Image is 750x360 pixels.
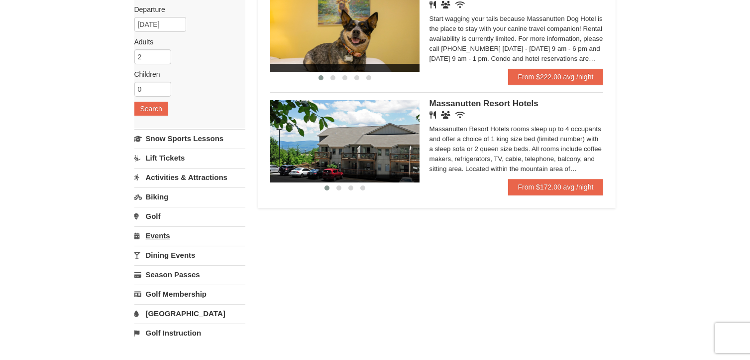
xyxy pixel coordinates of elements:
a: Activities & Attractions [134,168,245,186]
i: Banquet Facilities [441,1,450,8]
a: Events [134,226,245,245]
a: From $172.00 avg /night [508,179,604,195]
i: Wireless Internet (free) [455,1,465,8]
button: Search [134,102,168,116]
a: Season Passes [134,265,245,284]
i: Restaurant [429,111,436,119]
label: Adults [134,37,238,47]
a: Golf Membership [134,285,245,303]
span: Massanutten Resort Hotels [429,99,538,108]
label: Children [134,69,238,79]
i: Banquet Facilities [441,111,450,119]
a: [GEOGRAPHIC_DATA] [134,304,245,323]
div: Start wagging your tails because Massanutten Dog Hotel is the place to stay with your canine trav... [429,14,604,64]
i: Restaurant [429,1,436,8]
label: Departure [134,4,238,14]
div: Massanutten Resort Hotels rooms sleep up to 4 occupants and offer a choice of 1 king size bed (li... [429,124,604,174]
a: Golf [134,207,245,225]
a: From $222.00 avg /night [508,69,604,85]
a: Dining Events [134,246,245,264]
a: Snow Sports Lessons [134,129,245,148]
a: Golf Instruction [134,324,245,342]
i: Wireless Internet (free) [455,111,465,119]
a: Lift Tickets [134,149,245,167]
a: Biking [134,187,245,206]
